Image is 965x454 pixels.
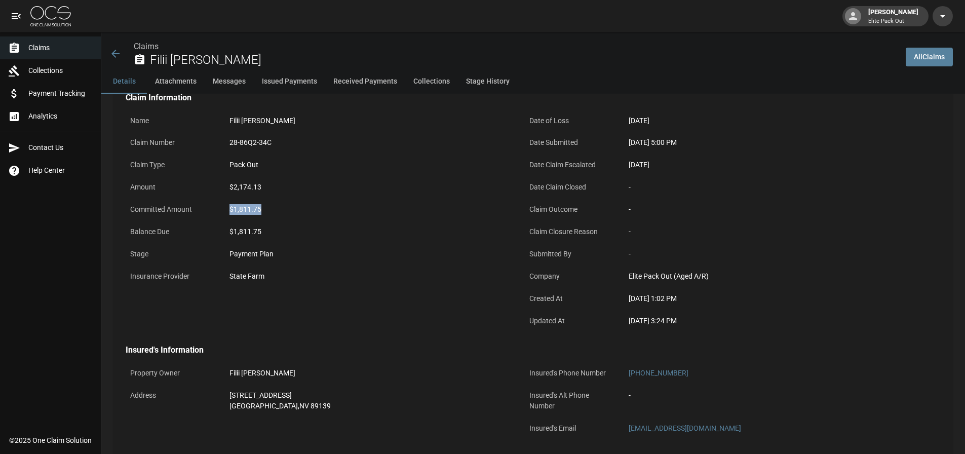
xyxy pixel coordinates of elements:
span: Help Center [28,165,93,176]
div: Payment Plan [229,249,508,259]
p: Insured's Phone Number [525,363,616,383]
div: Filii [PERSON_NAME] [229,368,508,379]
div: Pack Out [229,160,508,170]
span: Analytics [28,111,93,122]
h4: Insured's Information [126,345,912,355]
p: Insured's Alt Phone Number [525,386,616,416]
div: State Farm [229,271,508,282]
span: Claims [28,43,93,53]
h2: Filii [PERSON_NAME] [150,53,898,67]
span: Payment Tracking [28,88,93,99]
p: Claim Closure Reason [525,222,616,242]
div: $1,811.75 [229,204,508,215]
button: Messages [205,69,254,94]
div: [DATE] [629,160,907,170]
div: - [629,249,907,259]
span: Collections [28,65,93,76]
p: Insurance Provider [126,267,217,286]
div: - [629,226,907,237]
nav: breadcrumb [134,41,898,53]
p: Insured's Email [525,419,616,438]
p: Claim Number [126,133,217,153]
div: Filii [PERSON_NAME] [229,116,508,126]
p: Date Submitted [525,133,616,153]
p: Updated At [525,311,616,331]
button: open drawer [6,6,26,26]
button: Received Payments [325,69,405,94]
p: Company [525,267,616,286]
div: - [629,182,907,193]
button: Attachments [147,69,205,94]
div: $1,811.75 [229,226,508,237]
p: Date Claim Closed [525,177,616,197]
div: [GEOGRAPHIC_DATA] , NV 89139 [229,401,508,411]
a: AllClaims [906,48,953,66]
p: Elite Pack Out [868,17,918,26]
div: - [629,204,907,215]
div: [DATE] 1:02 PM [629,293,907,304]
p: Claim Type [126,155,217,175]
h4: Claim Information [126,93,912,103]
p: Date of Loss [525,111,616,131]
div: [DATE] [629,116,907,126]
p: Property Owner [126,363,217,383]
p: Address [126,386,217,405]
div: $2,174.13 [229,182,508,193]
div: © 2025 One Claim Solution [9,435,92,445]
div: [PERSON_NAME] [864,7,922,25]
a: [EMAIL_ADDRESS][DOMAIN_NAME] [629,424,741,432]
p: Claim Outcome [525,200,616,219]
p: Committed Amount [126,200,217,219]
button: Collections [405,69,458,94]
a: [PHONE_NUMBER] [629,369,688,377]
a: Claims [134,42,159,51]
button: Issued Payments [254,69,325,94]
button: Details [101,69,147,94]
p: Created At [525,289,616,309]
div: [STREET_ADDRESS] [229,390,508,401]
span: Contact Us [28,142,93,153]
p: Balance Due [126,222,217,242]
div: - [629,390,907,401]
div: 28-86Q2-34C [229,137,508,148]
p: Name [126,111,217,131]
p: Stage [126,244,217,264]
p: Submitted By [525,244,616,264]
div: [DATE] 3:24 PM [629,316,907,326]
div: Elite Pack Out (Aged A/R) [629,271,907,282]
p: Amount [126,177,217,197]
div: anchor tabs [101,69,965,94]
div: [DATE] 5:00 PM [629,137,907,148]
p: Date Claim Escalated [525,155,616,175]
button: Stage History [458,69,518,94]
img: ocs-logo-white-transparent.png [30,6,71,26]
